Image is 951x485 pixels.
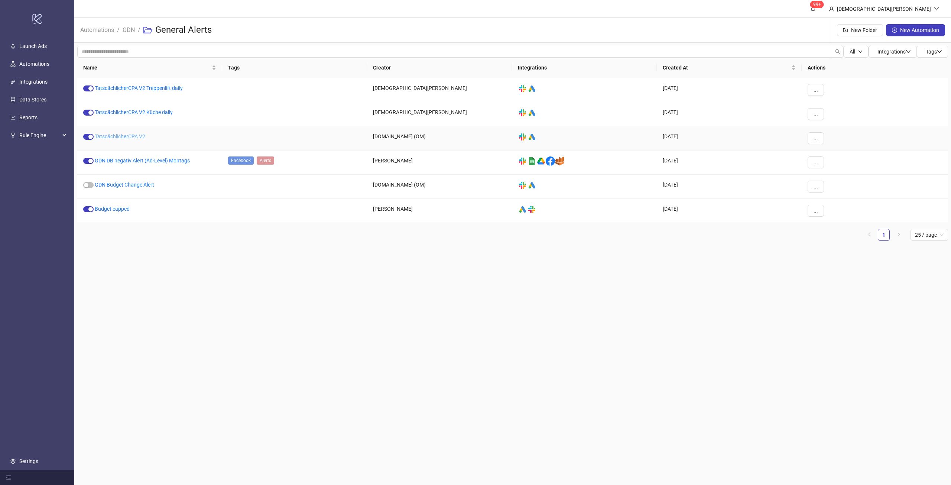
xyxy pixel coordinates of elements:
h3: General Alerts [155,24,212,36]
th: Integrations [512,58,657,78]
span: down [858,49,863,54]
a: Budget capped [95,206,130,212]
span: folder-add [843,28,848,33]
span: ... [814,87,818,93]
li: Next Page [893,229,905,241]
span: Created At [663,64,790,72]
a: Launch Ads [19,43,47,49]
span: right [896,232,901,237]
div: [DATE] [657,126,802,151]
button: ... [808,181,824,193]
a: 1 [878,229,889,240]
span: ... [814,208,818,214]
span: down [906,49,911,54]
span: search [835,49,840,54]
div: [PERSON_NAME] [367,151,512,175]
span: ... [814,159,818,165]
th: Created At [657,58,802,78]
div: [DOMAIN_NAME] (OM) [367,126,512,151]
span: down [934,6,939,12]
a: GDN Budget Change Alert [95,182,154,188]
span: bell [810,6,815,11]
a: Integrations [19,79,48,85]
span: ... [814,111,818,117]
a: GDN DB negativ Alert (Ad-Level) Montags [95,158,190,164]
th: Tags [222,58,367,78]
div: [DEMOGRAPHIC_DATA][PERSON_NAME] [834,5,934,13]
button: Integrationsdown [869,46,917,58]
button: ... [808,132,824,144]
span: folder-open [143,26,152,35]
span: Name [83,64,210,72]
div: [DATE] [657,102,802,126]
button: ... [808,156,824,168]
span: ... [814,135,818,141]
div: [DATE] [657,78,802,102]
span: All [850,49,855,55]
span: New Folder [851,27,877,33]
a: Settings [19,458,38,464]
div: [DEMOGRAPHIC_DATA][PERSON_NAME] [367,102,512,126]
a: TatscächlicherCPA V2 Küche daily [95,109,173,115]
span: plus-circle [892,28,897,33]
a: Data Stores [19,97,46,103]
button: Tagsdown [917,46,948,58]
a: TatscächlicherCPA V2 [95,133,145,139]
span: left [867,232,871,237]
a: Automations [19,61,49,67]
span: Facebook [228,156,254,165]
sup: 652 [810,1,824,8]
button: ... [808,84,824,96]
li: / [138,18,140,42]
div: [DATE] [657,151,802,175]
th: Actions [802,58,948,78]
span: New Automation [900,27,939,33]
span: menu-fold [6,475,11,480]
div: [DEMOGRAPHIC_DATA][PERSON_NAME] [367,78,512,102]
button: ... [808,108,824,120]
span: Alerts [257,156,274,165]
button: Alldown [844,46,869,58]
li: Previous Page [863,229,875,241]
div: [PERSON_NAME] [367,199,512,223]
a: Reports [19,114,38,120]
div: Page Size [911,229,948,241]
a: GDN [121,25,136,33]
div: [DATE] [657,199,802,223]
button: left [863,229,875,241]
div: [DOMAIN_NAME] (OM) [367,175,512,199]
th: Name [77,58,222,78]
span: 25 / page [915,229,944,240]
a: Automations [79,25,116,33]
span: Rule Engine [19,128,60,143]
button: New Folder [837,24,883,36]
button: right [893,229,905,241]
li: 1 [878,229,890,241]
span: Tags [926,49,942,55]
span: ... [814,184,818,190]
li: / [117,18,120,42]
button: New Automation [886,24,945,36]
span: user [829,6,834,12]
span: Integrations [877,49,911,55]
span: down [937,49,942,54]
a: TatscächlicherCPA V2 Treppenlift daily [95,85,183,91]
th: Creator [367,58,512,78]
button: ... [808,205,824,217]
div: [DATE] [657,175,802,199]
span: fork [10,133,16,138]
